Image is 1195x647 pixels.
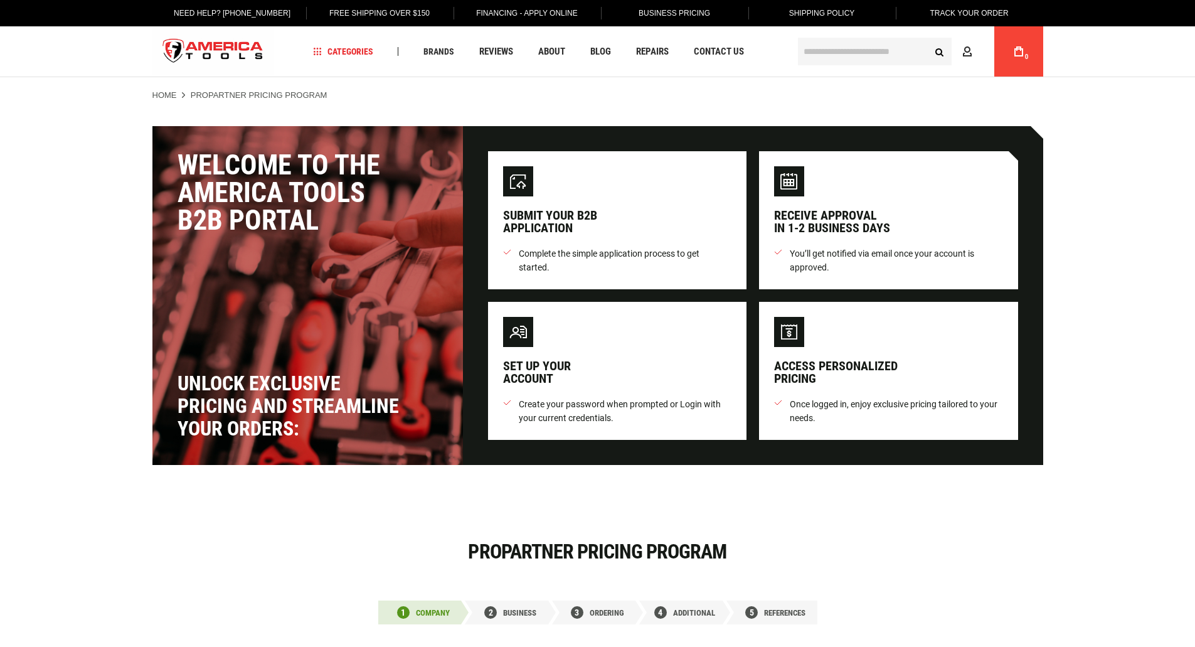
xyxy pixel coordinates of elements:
span: Create your password when prompted or Login with your current credentials. [519,397,732,425]
span: 1 [401,608,405,617]
a: Blog [585,43,617,60]
span: Ordering [590,608,624,618]
span: Complete the simple application process to get started. [519,247,732,274]
div: Welcome to the America Tools B2B Portal [178,151,438,234]
div: Receive approval in 1-2 business days [774,209,890,234]
span: 0 [1025,53,1029,60]
a: Categories [307,43,379,60]
span: You’ll get notified via email once your account is approved. [790,247,1003,274]
span: 5 [750,608,754,617]
span: Contact Us [694,47,744,56]
span: Blog [590,47,611,56]
span: Reviews [479,47,513,56]
a: Reviews [474,43,519,60]
strong: ProPartner Pricing Program [191,90,327,100]
a: 0 [1007,26,1031,77]
span: 3 [575,608,579,617]
span: Shipping Policy [789,9,855,18]
a: Repairs [630,43,674,60]
a: About [533,43,571,60]
span: Brands [423,47,454,56]
a: Home [152,90,177,101]
button: Search [928,40,952,63]
div: Set up your account [503,360,571,385]
span: ProPartner Pricing Program [468,540,726,564]
a: Brands [418,43,460,60]
a: Contact Us [688,43,750,60]
div: Unlock exclusive pricing and streamline your orders: [178,372,403,440]
span: Repairs [636,47,669,56]
span: References [764,608,805,618]
span: 4 [658,608,662,617]
div: Access personalized pricing [774,360,898,385]
span: Categories [313,47,373,56]
span: Company [416,608,450,618]
span: 2 [489,608,493,617]
span: About [538,47,565,56]
span: Once logged in, enjoy exclusive pricing tailored to your needs. [790,397,1003,425]
img: America Tools [152,28,274,75]
div: Submit your B2B application [503,209,597,234]
span: Business [503,608,536,618]
span: Additional [673,608,715,618]
a: store logo [152,28,274,75]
